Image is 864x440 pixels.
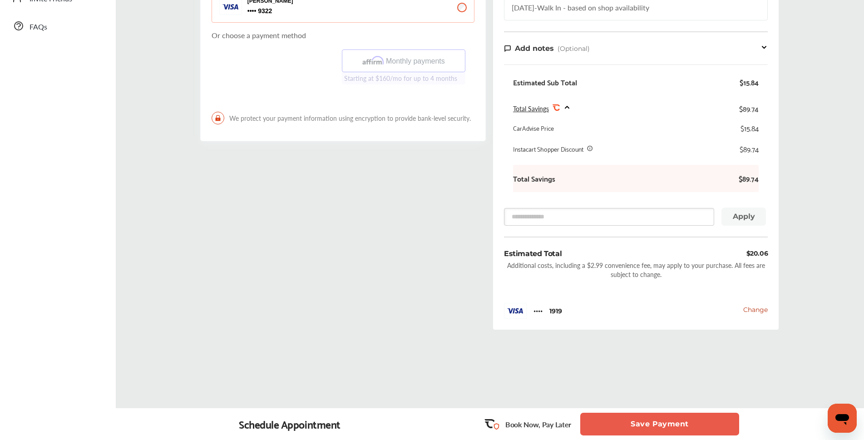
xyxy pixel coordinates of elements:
[513,104,549,113] span: Total Savings
[512,2,534,13] span: [DATE]
[513,124,554,133] div: CarAdvise Price
[212,49,335,102] iframe: PayPal
[504,248,562,259] div: Estimated Total
[731,174,759,183] b: $89.74
[513,144,583,153] div: Instacart Shopper Discount
[513,174,555,183] b: Total Savings
[504,303,527,319] img: Visa.svg
[746,248,768,259] div: $20.06
[212,30,474,40] p: Or choose a payment method
[534,2,537,13] span: -
[504,261,768,279] div: Additional costs, including a $2.99 convenience fee, may apply to your purchase. All fees are sub...
[580,413,739,435] button: Save Payment
[8,14,107,38] a: FAQs
[828,404,857,433] iframe: Button to launch messaging window
[30,21,47,33] span: FAQs
[504,44,511,52] img: note-icon.db9493fa.svg
[239,418,341,430] div: Schedule Appointment
[533,307,543,315] span: 1919
[247,7,338,15] span: 9322
[212,112,224,124] img: LockIcon.bb451512.svg
[247,7,257,15] p: 9322
[721,208,766,226] button: Apply
[513,78,577,87] div: Estimated Sub Total
[739,102,759,114] div: $89.74
[743,306,768,314] span: Change
[512,2,649,13] div: Walk In - based on shop availability
[740,78,759,87] div: $15.84
[558,44,590,53] span: (Optional)
[549,307,562,315] span: 1919
[741,124,759,133] div: $15.84
[212,112,474,124] span: We protect your payment information using encryption to provide bank-level security.
[740,144,759,153] div: $89.74
[515,44,554,53] span: Add notes
[505,419,571,430] p: Book Now, Pay Later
